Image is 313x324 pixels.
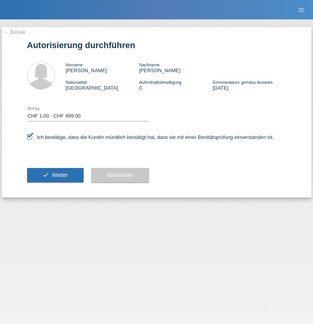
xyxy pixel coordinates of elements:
[298,6,305,14] i: menu
[139,80,181,85] span: Aufenthaltsbewilligung
[66,79,139,91] div: [GEOGRAPHIC_DATA]
[139,79,212,91] div: C
[27,40,286,50] h1: Autorisierung durchführen
[139,62,212,73] div: [PERSON_NAME]
[66,62,83,67] span: Vorname
[27,168,84,183] button: check Weiter
[43,172,49,178] i: check
[139,62,159,67] span: Nachname
[66,62,139,73] div: [PERSON_NAME]
[4,29,26,35] a: ← Zurück
[294,7,309,12] a: menu
[212,79,286,91] div: [DATE]
[66,80,87,85] span: Nationalität
[52,172,68,178] span: Weiter
[27,134,274,140] label: Ich bestätige, dass die Kundin mündlich bestätigt hat, dass sie mit einer Bonitätsprüfung einvers...
[107,172,133,178] span: Abbrechen
[212,80,272,85] span: Einreisedatum gemäss Ausweis
[91,168,149,183] button: Abbrechen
